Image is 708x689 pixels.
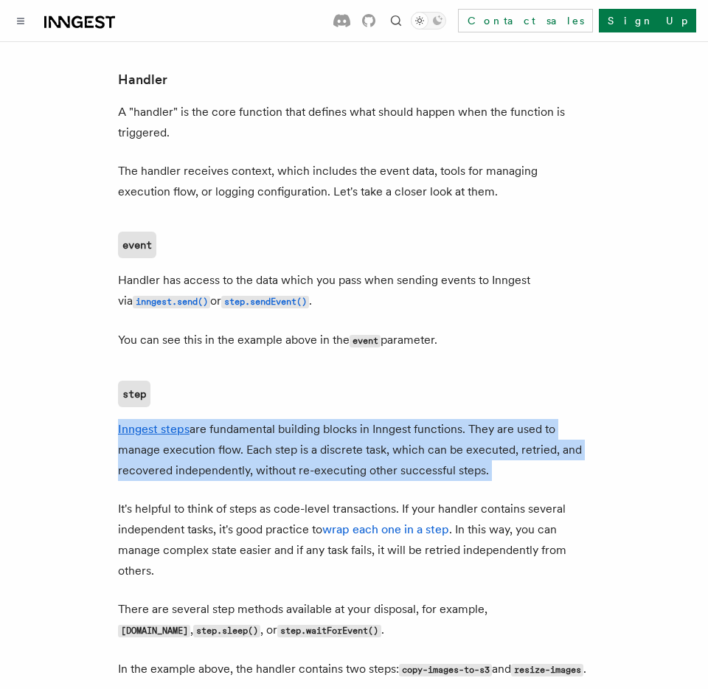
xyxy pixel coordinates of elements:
[118,419,590,481] p: are fundamental building blocks in Inngest functions. They are used to manage execution flow. Eac...
[118,381,150,407] a: step
[133,296,210,308] code: inngest.send()
[193,625,260,637] code: step.sleep()
[350,335,381,347] code: event
[118,659,590,680] p: In the example above, the handler contains two steps: and .
[118,69,167,90] a: Handler
[118,270,590,312] p: Handler has access to the data which you pass when sending events to Inngest via or .
[133,294,210,308] a: inngest.send()
[511,664,583,676] code: resize-images
[118,499,590,581] p: It's helpful to think of steps as code-level transactions. If your handler contains several indep...
[458,9,593,32] a: Contact sales
[277,625,381,637] code: step.waitForEvent()
[118,599,590,641] p: There are several step methods available at your disposal, for example, , , or .
[599,9,696,32] a: Sign Up
[221,296,309,308] code: step.sendEvent()
[118,232,156,258] a: event
[399,664,492,676] code: copy-images-to-s3
[411,12,446,30] button: Toggle dark mode
[322,522,449,536] a: wrap each one in a step
[387,12,405,30] button: Find something...
[12,12,29,30] button: Toggle navigation
[118,625,190,637] code: [DOMAIN_NAME]
[118,422,190,436] a: Inngest steps
[118,330,590,351] p: You can see this in the example above in the parameter.
[118,102,590,143] p: A "handler" is the core function that defines what should happen when the function is triggered.
[118,161,590,202] p: The handler receives context, which includes the event data, tools for managing execution flow, o...
[221,294,309,308] a: step.sendEvent()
